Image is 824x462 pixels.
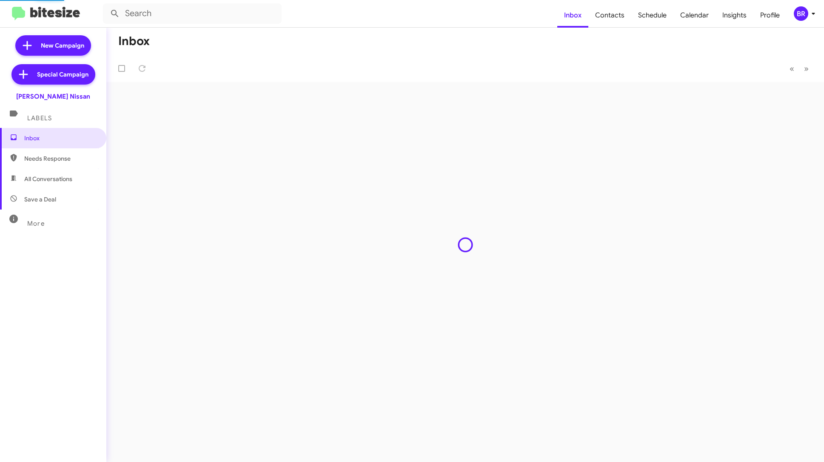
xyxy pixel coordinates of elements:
[24,175,72,183] span: All Conversations
[24,134,97,142] span: Inbox
[15,35,91,56] a: New Campaign
[785,60,814,77] nav: Page navigation example
[103,3,282,24] input: Search
[37,70,88,79] span: Special Campaign
[631,3,673,28] a: Schedule
[557,3,588,28] a: Inbox
[787,6,815,21] button: BR
[753,3,787,28] a: Profile
[27,220,45,227] span: More
[118,34,150,48] h1: Inbox
[673,3,716,28] a: Calendar
[16,92,90,101] div: [PERSON_NAME] Nissan
[784,60,799,77] button: Previous
[794,6,808,21] div: BR
[24,195,56,204] span: Save a Deal
[799,60,814,77] button: Next
[24,154,97,163] span: Needs Response
[716,3,753,28] a: Insights
[41,41,84,50] span: New Campaign
[790,63,794,74] span: «
[588,3,631,28] a: Contacts
[27,114,52,122] span: Labels
[11,64,95,85] a: Special Campaign
[804,63,809,74] span: »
